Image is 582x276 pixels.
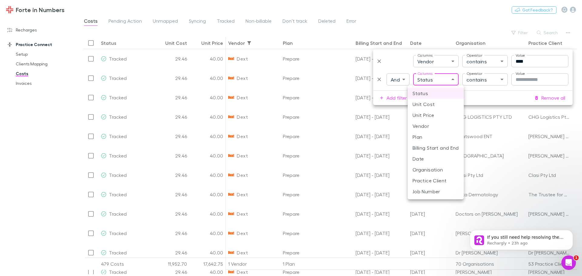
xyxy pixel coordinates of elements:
[461,217,582,260] iframe: Intercom notifications message
[408,142,464,153] li: Billing Start and End
[408,121,464,131] li: Vendor
[408,186,464,197] li: Job Number
[408,153,464,164] li: Date
[408,99,464,110] li: Unit Cost
[561,255,576,270] iframe: Intercom live chat
[408,88,464,99] li: Status
[574,255,579,260] span: 1
[408,110,464,121] li: Unit Price
[408,131,464,142] li: Plan
[408,175,464,186] li: Practice Client
[408,164,464,175] li: Organisation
